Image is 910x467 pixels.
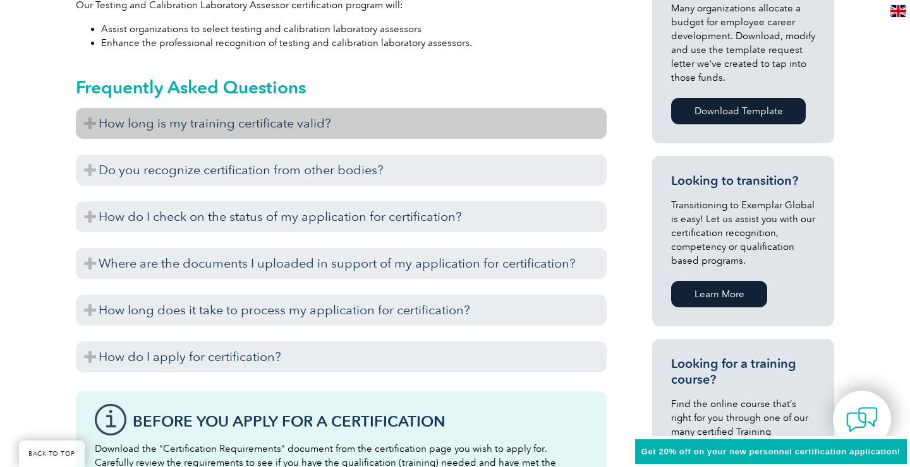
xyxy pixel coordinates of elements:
[890,5,906,17] img: en
[671,98,806,124] a: Download Template
[671,397,815,452] p: Find the online course that’s right for you through one of our many certified Training Providers.
[846,404,878,435] img: contact-chat.png
[76,155,607,186] h3: Do you recognize certification from other bodies?
[76,77,607,97] h2: Frequently Asked Questions
[671,198,815,268] p: Transitioning to Exemplar Global is easy! Let us assist you with our certification recognition, c...
[76,248,607,279] h3: Where are the documents I uploaded in support of my application for certification?
[671,173,815,189] h3: Looking to transition?
[133,413,588,429] h3: Before You Apply For a Certification
[671,1,815,85] p: Many organizations allocate a budget for employee career development. Download, modify and use th...
[671,281,767,307] a: Learn More
[76,341,607,372] h3: How do I apply for certification?
[76,295,607,326] h3: How long does it take to process my application for certification?
[76,108,607,139] h3: How long is my training certificate valid?
[101,36,607,50] li: Enhance the professional recognition of testing and calibration laboratory assessors.
[76,201,607,232] h3: How do I check on the status of my application for certification?
[19,440,85,467] a: BACK TO TOP
[641,447,901,456] span: Get 20% off on your new personnel certification application!
[671,356,815,387] h3: Looking for a training course?
[101,22,607,36] li: Assist organizations to select testing and calibration laboratory assessors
